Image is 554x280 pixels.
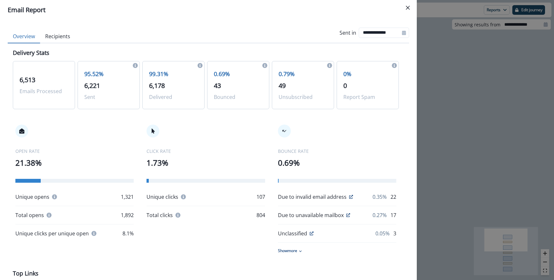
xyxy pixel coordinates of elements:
[15,230,89,237] p: Unique clicks per unique open
[278,248,297,254] p: Show more
[214,81,221,90] span: 43
[84,81,100,90] span: 6,221
[343,81,347,90] span: 0
[278,230,307,237] p: Unclassified
[256,211,265,219] p: 804
[20,75,35,84] span: 6,513
[340,29,356,37] p: Sent in
[121,211,134,219] p: 1,892
[214,70,263,78] p: 0.69%
[122,230,134,237] p: 8.1%
[13,48,49,57] p: Delivery Stats
[343,70,392,78] p: 0%
[403,3,413,13] button: Close
[390,193,396,201] p: 22
[8,5,409,15] div: Email Report
[256,193,265,201] p: 107
[390,211,396,219] p: 17
[20,87,68,95] p: Emails Processed
[373,193,387,201] p: 0.35%
[15,211,44,219] p: Total opens
[147,193,178,201] p: Unique clicks
[8,30,40,43] button: Overview
[15,148,134,154] p: OPEN RATE
[149,81,165,90] span: 6,178
[373,211,387,219] p: 0.27%
[149,93,198,101] p: Delivered
[278,193,347,201] p: Due to invalid email address
[279,81,286,90] span: 49
[278,157,396,169] p: 0.69%
[278,211,344,219] p: Due to unavailable mailbox
[13,269,38,278] p: Top Links
[84,93,133,101] p: Sent
[121,193,134,201] p: 1,321
[147,148,265,154] p: CLICK RATE
[15,157,134,169] p: 21.38%
[149,70,198,78] p: 99.31%
[147,157,265,169] p: 1.73%
[214,93,263,101] p: Bounced
[278,148,396,154] p: BOUNCE RATE
[393,230,396,237] p: 3
[279,70,327,78] p: 0.79%
[40,30,75,43] button: Recipients
[343,93,392,101] p: Report Spam
[279,93,327,101] p: Unsubscribed
[147,211,173,219] p: Total clicks
[375,230,390,237] p: 0.05%
[15,193,49,201] p: Unique opens
[84,70,133,78] p: 95.52%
